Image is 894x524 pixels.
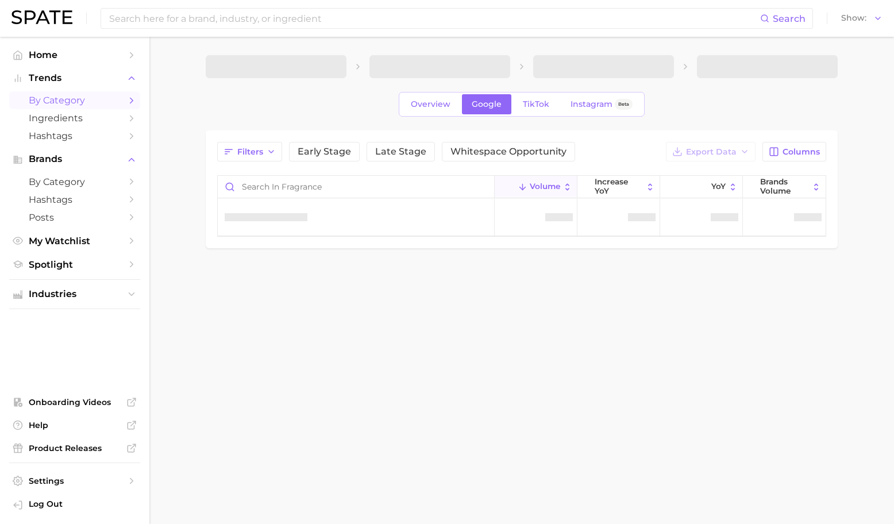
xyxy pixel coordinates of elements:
a: Hashtags [9,191,140,209]
span: Hashtags [29,194,121,205]
span: Export Data [686,147,737,157]
button: Export Data [666,142,756,161]
span: Settings [29,476,121,486]
span: Overview [411,99,450,109]
a: Product Releases [9,440,140,457]
a: Onboarding Videos [9,394,140,411]
a: My Watchlist [9,232,140,250]
span: My Watchlist [29,236,121,246]
span: Show [841,15,866,21]
span: Instagram [571,99,612,109]
span: Filters [237,147,263,157]
a: Help [9,417,140,434]
button: Brands [9,151,140,168]
a: Posts [9,209,140,226]
span: Brands Volume [760,178,809,195]
span: TikTok [523,99,549,109]
span: Google [472,99,502,109]
span: by Category [29,176,121,187]
a: Home [9,46,140,64]
span: Posts [29,212,121,223]
a: TikTok [513,94,559,114]
a: Spotlight [9,256,140,273]
button: Brands Volume [743,176,826,198]
button: Columns [762,142,826,161]
button: Volume [495,176,577,198]
span: Volume [530,182,560,191]
a: Hashtags [9,127,140,145]
a: by Category [9,173,140,191]
a: Overview [401,94,460,114]
span: Hashtags [29,130,121,141]
span: Home [29,49,121,60]
a: by Category [9,91,140,109]
span: Ingredients [29,113,121,124]
button: YoY [660,176,743,198]
span: Onboarding Videos [29,397,121,407]
span: Product Releases [29,443,121,453]
span: Help [29,420,121,430]
span: increase YoY [595,178,643,195]
img: SPATE [11,10,72,24]
span: Late Stage [375,147,426,156]
button: Show [838,11,885,26]
input: Search in fragrance [218,176,494,198]
button: Trends [9,70,140,87]
span: YoY [711,182,726,191]
span: Search [773,13,806,24]
span: Columns [783,147,820,157]
a: Settings [9,472,140,490]
a: Google [462,94,511,114]
span: Spotlight [29,259,121,270]
span: Beta [618,99,629,109]
a: InstagramBeta [561,94,642,114]
a: Log out. Currently logged in with e-mail chandler.seed@bwxltd.com. [9,495,140,515]
a: Ingredients [9,109,140,127]
span: Trends [29,73,121,83]
button: increase YoY [577,176,660,198]
button: Industries [9,286,140,303]
span: Early Stage [298,147,351,156]
span: Log Out [29,499,131,509]
span: by Category [29,95,121,106]
span: Whitespace Opportunity [450,147,567,156]
span: Brands [29,154,121,164]
input: Search here for a brand, industry, or ingredient [108,9,760,28]
button: Filters [217,142,282,161]
span: Industries [29,289,121,299]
